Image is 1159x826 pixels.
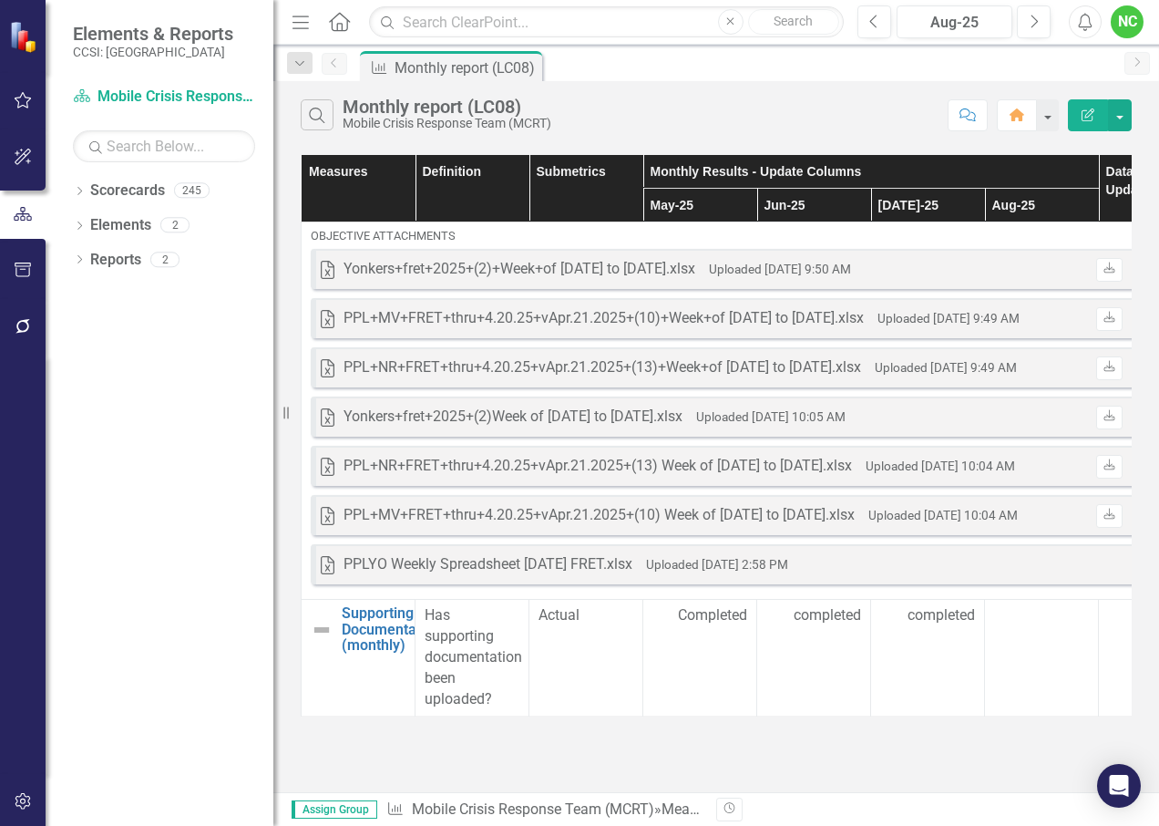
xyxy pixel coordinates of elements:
img: Not Defined [311,619,333,641]
small: Uploaded [DATE] 9:50 AM [709,262,851,276]
td: Double-Click to Edit [529,600,643,716]
a: Elements [90,215,151,236]
a: Reports [90,250,141,271]
small: Uploaded [DATE] 10:04 AM [866,459,1015,473]
div: Aug-25 [903,12,1006,34]
div: PPLYO Weekly Spreadsheet [DATE] FRET.xlsx [344,554,632,575]
a: Mobile Crisis Response Team (MCRT) [412,800,654,818]
div: Monthly report (LC08) [343,97,551,117]
small: Uploaded [DATE] 10:05 AM [696,409,846,424]
span: completed [794,605,861,626]
div: » » [386,800,703,821]
small: Uploaded [DATE] 9:49 AM [877,311,1020,325]
td: Double-Click to Edit [871,600,985,716]
td: Double-Click to Edit Right Click for Context Menu [302,600,415,716]
button: NC [1111,5,1144,38]
td: Double-Click to Edit [415,600,529,716]
small: Uploaded [DATE] 2:58 PM [646,557,788,572]
img: ClearPoint Strategy [9,21,41,53]
div: 245 [174,183,210,199]
span: Assign Group [292,800,377,819]
button: Aug-25 [897,5,1012,38]
div: Yonkers+fret+2025+(2)+Week+of [DATE] to [DATE].xlsx [344,259,695,280]
a: Mobile Crisis Response Team (MCRT) [73,87,255,108]
td: Double-Click to Edit [985,600,1099,716]
td: Double-Click to Edit [757,600,871,716]
span: Actual [538,605,633,626]
a: Measures [662,800,724,818]
div: Open Intercom Messenger [1097,764,1141,808]
span: Elements & Reports [73,23,233,45]
div: Mobile Crisis Response Team (MCRT) [343,117,551,130]
div: Yonkers+fret+2025+(2)Week of [DATE] to [DATE].xlsx [344,407,682,428]
a: Supporting Documentation (monthly) [342,605,441,654]
td: Double-Click to Edit [643,600,757,716]
p: Has supporting documentation been uploaded? [425,605,519,709]
span: Search [774,14,813,28]
div: PPL+NR+FRET+thru+4.20.25+vApr.21.2025+(13) Week of [DATE] to [DATE].xlsx [344,456,852,477]
button: Search [748,9,839,35]
input: Search Below... [73,130,255,162]
div: 2 [150,252,179,267]
small: CCSI: [GEOGRAPHIC_DATA] [73,45,233,59]
div: 2 [160,218,190,233]
span: Completed [678,605,747,626]
a: Scorecards [90,181,165,201]
small: Uploaded [DATE] 9:49 AM [875,360,1017,375]
span: completed [908,605,975,626]
div: PPL+NR+FRET+thru+4.20.25+vApr.21.2025+(13)+Week+of [DATE] to [DATE].xlsx [344,357,861,378]
input: Search ClearPoint... [369,6,844,38]
span: objective [311,229,373,243]
div: PPL+MV+FRET+thru+4.20.25+vApr.21.2025+(10) Week of [DATE] to [DATE].xlsx [344,505,855,526]
div: PPL+MV+FRET+thru+4.20.25+vApr.21.2025+(10)+Week+of [DATE] to [DATE].xlsx [344,308,864,329]
small: Uploaded [DATE] 10:04 AM [868,508,1018,522]
div: Monthly report (LC08) [395,57,538,79]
